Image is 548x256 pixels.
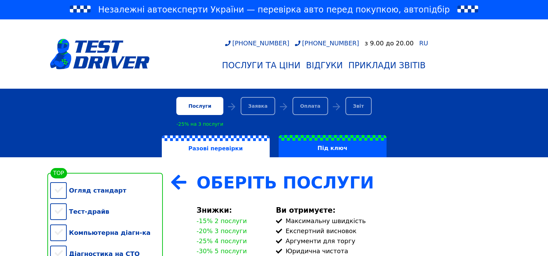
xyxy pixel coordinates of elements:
[276,227,498,235] div: Експертний висновок
[219,58,303,73] a: Послуги та Ціни
[197,237,247,245] div: -25% 4 послуги
[295,39,359,47] a: [PHONE_NUMBER]
[50,201,163,222] div: Тест-драйв
[225,39,289,47] a: [PHONE_NUMBER]
[197,173,498,192] div: Оберіть Послуги
[50,22,150,86] a: logotype@3x
[197,227,247,235] div: -20% 3 послуги
[197,206,268,214] div: Знижки:
[176,97,223,115] div: Послуги
[365,39,414,47] div: з 9.00 до 20.00
[222,61,300,70] div: Послуги та Ціни
[276,217,498,224] div: Максимальну швидкість
[276,237,498,245] div: Аргументи для торгу
[345,97,372,115] div: Звіт
[279,135,387,157] label: Під ключ
[419,40,428,46] a: RU
[303,58,346,73] a: Відгуки
[176,121,223,127] div: -25% на 3 послуги
[50,222,163,243] div: Компьютерна діагн-ка
[197,217,247,224] div: -15% 2 послуги
[346,58,428,73] a: Приклади звітів
[419,39,428,47] span: RU
[292,97,328,115] div: Оплата
[276,206,498,214] div: Ви отримуєте:
[274,135,391,157] a: Під ключ
[50,39,150,69] img: logotype@3x
[241,97,275,115] div: Заявка
[276,247,498,255] div: Юридична чистота
[98,4,450,15] span: Незалежні автоексперти України — перевірка авто перед покупкою, автопідбір
[197,247,247,255] div: -30% 5 послуги
[162,135,270,158] label: Разові перевірки
[50,180,163,201] div: Огляд стандарт
[306,61,343,70] div: Відгуки
[349,61,426,70] div: Приклади звітів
